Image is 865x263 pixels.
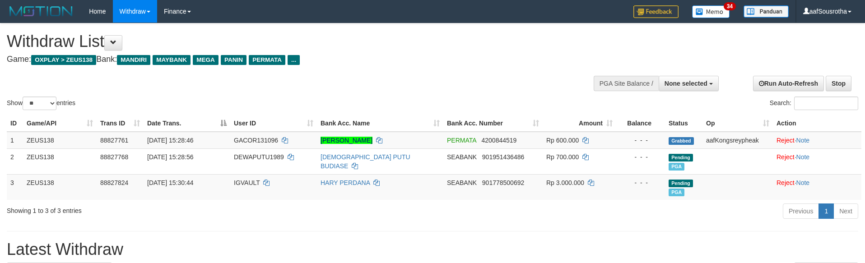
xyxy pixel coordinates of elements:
[692,5,730,18] img: Button%20Memo.svg
[321,137,372,144] a: [PERSON_NAME]
[100,179,128,186] span: 88827824
[773,174,861,200] td: ·
[702,115,773,132] th: Op: activate to sort column ascending
[447,137,476,144] span: PERMATA
[100,153,128,161] span: 88827768
[546,153,579,161] span: Rp 700.000
[669,180,693,187] span: Pending
[147,137,193,144] span: [DATE] 15:28:46
[7,148,23,174] td: 2
[321,153,410,170] a: [DEMOGRAPHIC_DATA] PUTU BUDIASE
[23,148,97,174] td: ZEUS138
[7,97,75,110] label: Show entries
[7,132,23,149] td: 1
[193,55,219,65] span: MEGA
[669,189,684,196] span: Marked by aafsolysreylen
[620,178,661,187] div: - - -
[147,153,193,161] span: [DATE] 15:28:56
[796,179,810,186] a: Note
[620,136,661,145] div: - - -
[234,153,284,161] span: DEWAPUTU1989
[230,115,317,132] th: User ID: activate to sort column ascending
[777,137,795,144] a: Reject
[543,115,616,132] th: Amount: activate to sort column ascending
[665,115,702,132] th: Status
[482,179,524,186] span: Copy 901778500692 to clipboard
[7,55,567,64] h4: Game: Bank:
[669,137,694,145] span: Grabbed
[777,179,795,186] a: Reject
[546,179,584,186] span: Rp 3.000.000
[100,137,128,144] span: 88827761
[783,203,819,219] a: Previous
[447,179,477,186] span: SEABANK
[744,5,789,18] img: panduan.png
[31,55,96,65] span: OXPLAY > ZEUS138
[23,97,56,110] select: Showentries
[818,203,834,219] a: 1
[321,179,370,186] a: HARY PERDANA
[659,76,719,91] button: None selected
[23,174,97,200] td: ZEUS138
[796,137,810,144] a: Note
[447,153,477,161] span: SEABANK
[117,55,150,65] span: MANDIRI
[620,152,661,161] div: - - -
[147,179,193,186] span: [DATE] 15:30:44
[546,137,579,144] span: Rp 600.000
[833,203,858,219] a: Next
[773,132,861,149] td: ·
[7,32,567,51] h1: Withdraw List
[669,163,684,171] span: Marked by aafsolysreylen
[234,137,278,144] span: GACOR131096
[773,115,861,132] th: Action
[702,132,773,149] td: aafKongsreypheak
[153,55,191,65] span: MAYBANK
[773,148,861,174] td: ·
[144,115,230,132] th: Date Trans.: activate to sort column descending
[633,5,679,18] img: Feedback.jpg
[796,153,810,161] a: Note
[288,55,300,65] span: ...
[23,132,97,149] td: ZEUS138
[770,97,858,110] label: Search:
[669,154,693,161] span: Pending
[665,80,707,87] span: None selected
[826,76,851,91] a: Stop
[482,137,517,144] span: Copy 4200844519 to clipboard
[97,115,144,132] th: Trans ID: activate to sort column ascending
[221,55,246,65] span: PANIN
[249,55,285,65] span: PERMATA
[7,174,23,200] td: 3
[443,115,543,132] th: Bank Acc. Number: activate to sort column ascending
[317,115,443,132] th: Bank Acc. Name: activate to sort column ascending
[23,115,97,132] th: Game/API: activate to sort column ascending
[7,240,858,258] h1: Latest Withdraw
[616,115,665,132] th: Balance
[753,76,824,91] a: Run Auto-Refresh
[794,97,858,110] input: Search:
[594,76,659,91] div: PGA Site Balance /
[482,153,524,161] span: Copy 901951436486 to clipboard
[777,153,795,161] a: Reject
[724,2,736,10] span: 34
[7,203,353,215] div: Showing 1 to 3 of 3 entries
[7,5,75,18] img: MOTION_logo.png
[234,179,260,186] span: IGVAULT
[7,115,23,132] th: ID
